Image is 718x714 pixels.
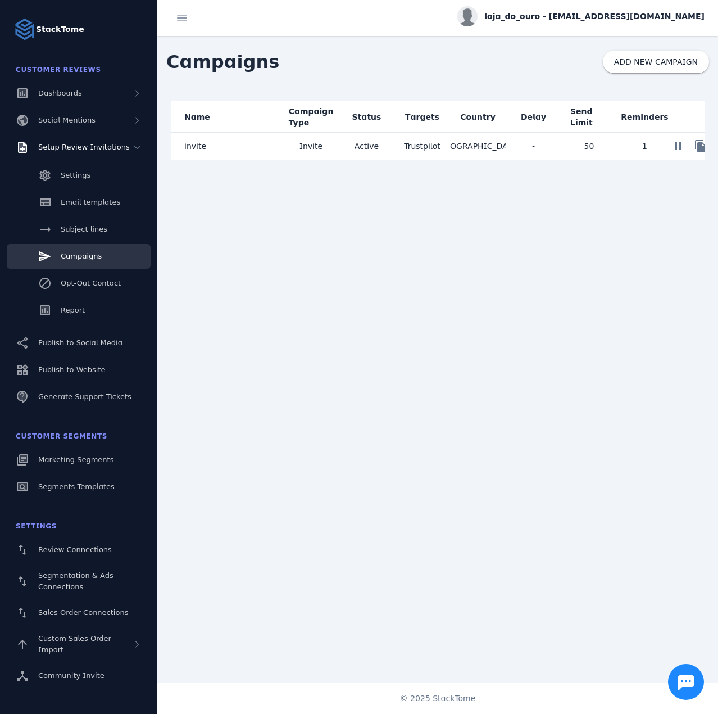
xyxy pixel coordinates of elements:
[7,244,151,269] a: Campaigns
[16,522,57,530] span: Settings
[339,101,394,133] mat-header-cell: Status
[283,101,339,133] mat-header-cell: Campaign Type
[7,564,151,598] a: Segmentation & Ads Connections
[7,448,151,472] a: Marketing Segments
[561,133,617,160] mat-cell: 50
[16,432,107,440] span: Customer Segments
[38,116,96,124] span: Social Mentions
[61,306,85,314] span: Report
[450,101,506,133] mat-header-cell: Country
[38,365,105,374] span: Publish to Website
[614,58,698,66] span: ADD NEW CAMPAIGN
[38,89,82,97] span: Dashboards
[13,18,36,40] img: Logo image
[400,693,476,704] span: © 2025 StackTome
[7,537,151,562] a: Review Connections
[61,279,121,287] span: Opt-Out Contact
[61,225,107,233] span: Subject lines
[38,392,131,401] span: Generate Support Tickets
[61,252,102,260] span: Campaigns
[457,6,705,26] button: loja_do_ouro - [EMAIL_ADDRESS][DOMAIN_NAME]
[394,101,450,133] mat-header-cell: Targets
[184,139,206,153] span: invite
[7,271,151,296] a: Opt-Out Contact
[38,545,112,554] span: Review Connections
[7,358,151,382] a: Publish to Website
[450,133,506,160] mat-cell: [GEOGRAPHIC_DATA]
[7,385,151,409] a: Generate Support Tickets
[506,101,561,133] mat-header-cell: Delay
[38,482,115,491] span: Segments Templates
[61,171,90,179] span: Settings
[617,101,672,133] mat-header-cell: Reminders
[7,217,151,242] a: Subject lines
[38,455,113,464] span: Marketing Segments
[339,133,394,160] mat-cell: Active
[7,298,151,323] a: Report
[157,39,288,84] span: Campaigns
[16,66,101,74] span: Customer Reviews
[7,163,151,188] a: Settings
[404,142,440,151] span: Trustpilot
[7,475,151,499] a: Segments Templates
[38,338,122,347] span: Publish to Social Media
[38,143,130,151] span: Setup Review Invitations
[484,11,705,22] span: loja_do_ouro - [EMAIL_ADDRESS][DOMAIN_NAME]
[7,663,151,688] a: Community Invite
[457,6,478,26] img: profile.jpg
[38,671,104,680] span: Community Invite
[561,101,617,133] mat-header-cell: Send Limit
[36,24,84,35] strong: StackTome
[506,133,561,160] mat-cell: -
[617,133,672,160] mat-cell: 1
[38,608,128,617] span: Sales Order Connections
[61,198,120,206] span: Email templates
[7,190,151,215] a: Email templates
[7,600,151,625] a: Sales Order Connections
[38,634,111,654] span: Custom Sales Order Import
[171,101,283,133] mat-header-cell: Name
[299,139,322,153] span: Invite
[38,571,113,591] span: Segmentation & Ads Connections
[7,331,151,355] a: Publish to Social Media
[603,51,709,73] button: ADD NEW CAMPAIGN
